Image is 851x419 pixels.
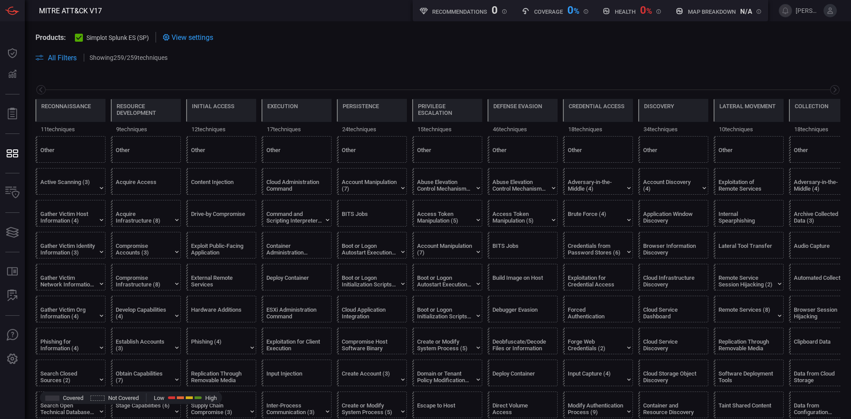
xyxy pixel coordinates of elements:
div: Persistence [343,103,379,110]
div: TA0006: Credential Access (Not covered) [563,99,633,136]
div: T1611: Escape to Host (Not covered) [412,392,482,418]
div: T1596: Search Open Technical Databases (Not covered) [35,392,105,418]
div: Develop Capabilities (4) [116,306,171,320]
div: T1072: Software Deployment Tools (Not covered) [714,360,784,386]
div: Gather Victim Identity Information (3) [40,243,96,256]
div: T1584: Compromise Infrastructure (Not covered) [111,264,181,290]
div: Exploitation for Credential Access [568,274,623,288]
div: T1197: BITS Jobs (Not covered) [488,232,558,258]
div: T1612: Build Image on Host (Not covered) [488,264,558,290]
div: T1597: Search Closed Sources (Not covered) [35,360,105,386]
div: T1570: Lateral Tool Transfer (Not covered) [714,232,784,258]
button: ALERT ANALYSIS [2,285,23,306]
div: T1134: Access Token Manipulation (Not covered) [412,200,482,227]
div: T1484: Domain or Tenant Policy Modification (Not covered) [412,360,482,386]
div: T1534: Internal Spearphishing (Not covered) [714,200,784,227]
div: Exploit Public-Facing Application [191,243,246,256]
div: 17 techniques [262,122,332,136]
div: Other [718,147,774,160]
h5: Recommendations [432,8,487,15]
div: ESXi Administration Command [266,306,322,320]
div: T1608: Stage Capabilities (Not covered) [111,392,181,418]
div: Compromise Accounts (3) [116,243,171,256]
div: 24 techniques [337,122,407,136]
div: Other (Not covered) [337,136,407,163]
div: T1037: Boot or Logon Initialization Scripts (Not covered) [412,296,482,322]
div: T1598: Phishing for Information (Not covered) [35,328,105,354]
div: Adversary-in-the-Middle (4) [568,179,623,192]
div: T1190: Exploit Public-Facing Application (Not covered) [186,232,256,258]
div: T1187: Forced Authentication (Not covered) [563,296,633,322]
div: Other (Not covered) [35,136,105,163]
div: T1037: Boot or Logon Initialization Scripts (Not covered) [337,264,407,290]
div: T1210: Exploitation of Remote Services (Not covered) [714,168,784,195]
div: Automated Collection [794,274,849,288]
div: Supply Chain Compromise (3) [191,402,246,415]
div: T1592: Gather Victim Host Information (Not covered) [35,200,105,227]
div: Modify Authentication Process (9) [568,402,623,415]
div: Abuse Elevation Control Mechanism (6) [417,179,472,192]
div: Remote Service Session Hijacking (2) [718,274,774,288]
div: 15 techniques [412,122,482,136]
button: Ask Us A Question [2,325,23,346]
div: Other (Not covered) [111,136,181,163]
div: Replication Through Removable Media [718,338,774,352]
div: Resource Development [117,103,175,116]
div: 0 [640,4,652,15]
div: Other [266,147,322,160]
button: Rule Catalog [2,261,23,282]
button: MITRE - Detection Posture [2,143,23,164]
div: TA0008: Lateral Movement (Not covered) [714,99,784,136]
div: Create or Modify System Process (5) [342,402,397,415]
div: T1580: Cloud Infrastructure Discovery (Not covered) [638,264,708,290]
div: Execution [267,103,298,110]
div: T1200: Hardware Additions (Not covered) [186,296,256,322]
div: T1555: Credentials from Password Stores (Not covered) [563,232,633,258]
div: T1585: Establish Accounts (Not covered) [111,328,181,354]
div: T1087: Account Discovery (Not covered) [638,168,708,195]
div: Domain or Tenant Policy Modification (2) [417,370,472,384]
div: Lateral Tool Transfer [718,243,774,256]
span: Covered [63,395,83,401]
button: Dashboard [2,43,23,64]
div: Access Token Manipulation (5) [492,211,548,224]
div: T1674: Input Injection (Not covered) [262,360,332,386]
div: Other (Not covered) [563,136,633,163]
div: T1189: Drive-by Compromise (Not covered) [186,200,256,227]
div: T1659: Content Injection (Not covered) [186,168,256,195]
div: Stage Capabilities (6) [116,402,171,415]
div: T1606: Forge Web Credentials (Not covered) [563,328,633,354]
div: T1543: Create or Modify System Process (Not covered) [337,392,407,418]
div: TA0005: Defense Evasion (Not covered) [488,99,558,136]
div: 0 [492,4,498,15]
div: Abuse Elevation Control Mechanism (6) [492,179,548,192]
div: T1543: Create or Modify System Process (Not covered) [412,328,482,354]
div: T1566: Phishing (Not covered) [186,328,256,354]
div: T1212: Exploitation for Credential Access (Not covered) [563,264,633,290]
div: Obtain Capabilities (7) [116,370,171,384]
div: Cloud Application Integration [342,306,397,320]
button: All Filters [35,54,77,62]
div: Defense Evasion [493,103,542,110]
div: T1195: Supply Chain Compromise (Not covered) [186,392,256,418]
div: Active Scanning (3) [40,179,96,192]
div: TA0003: Persistence (Not covered) [337,99,407,136]
div: T1547: Boot or Logon Autostart Execution (Not covered) [412,264,482,290]
div: T1021: Remote Services (Not covered) [714,296,784,322]
div: Cloud Storage Object Discovery [643,370,699,384]
div: Archive Collected Data (3) [794,211,849,224]
div: Other [40,147,96,160]
div: Deobfuscate/Decode Files or Information [492,338,548,352]
button: Reports [2,103,23,125]
div: T1548: Abuse Elevation Control Mechanism (Not covered) [488,168,558,195]
div: T1671: Cloud Application Integration (Not covered) [337,296,407,322]
span: Products: [35,33,66,42]
div: TA0043: Reconnaissance (Not covered) [35,99,105,136]
div: T1613: Container and Resource Discovery (Not covered) [638,392,708,418]
div: T1589: Gather Victim Identity Information (Not covered) [35,232,105,258]
div: Compromise Host Software Binary [342,338,397,352]
span: All Filters [48,54,77,62]
div: External Remote Services [191,274,246,288]
div: T1591: Gather Victim Org Information (Not covered) [35,296,105,322]
div: T1098: Account Manipulation (Not covered) [337,168,407,195]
